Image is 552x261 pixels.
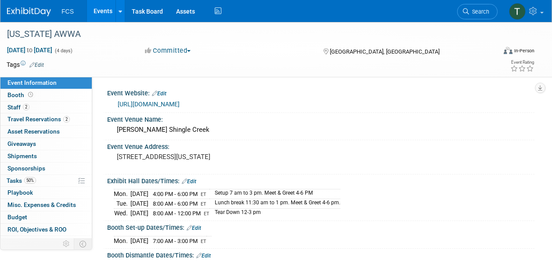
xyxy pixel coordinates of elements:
div: [PERSON_NAME] Shingle Creek [114,123,528,137]
span: Playbook [7,189,33,196]
span: Giveaways [7,140,36,147]
span: 7:00 AM - 3:00 PM [153,238,198,244]
td: Tear Down 12-3 pm [209,208,340,217]
span: [GEOGRAPHIC_DATA], [GEOGRAPHIC_DATA] [330,48,440,55]
a: Edit [152,91,166,97]
a: Edit [187,225,201,231]
td: Setup 7 am to 3 pm. Meet & Greet 4-6 PM [209,189,340,199]
span: 50% [24,177,36,184]
a: Giveaways [0,138,92,150]
a: Event Information [0,77,92,89]
a: Search [457,4,498,19]
span: Asset Reservations [7,128,60,135]
span: 2 [63,116,70,123]
a: [URL][DOMAIN_NAME] [118,101,180,108]
span: Shipments [7,152,37,159]
span: 2 [23,104,29,110]
span: to [25,47,34,54]
div: Booth Set-up Dates/Times: [107,221,534,232]
a: Tasks50% [0,175,92,187]
div: Event Venue Name: [107,113,534,124]
td: [DATE] [130,236,148,245]
a: Staff2 [0,101,92,113]
td: Tags [7,60,44,69]
span: Budget [7,214,27,221]
button: Committed [142,46,194,55]
span: ET [201,192,206,197]
span: ET [201,239,206,244]
span: 8:00 AM - 12:00 PM [153,210,201,217]
span: 4:00 PM - 6:00 PM [153,191,198,197]
div: Event Website: [107,87,534,98]
span: FCS [61,8,74,15]
td: [DATE] [130,189,148,199]
div: Exhibit Hall Dates/Times: [107,174,534,186]
span: Travel Reservations [7,116,70,123]
span: Tasks [7,177,36,184]
span: 8:00 AM - 6:00 PM [153,200,198,207]
div: Event Rating [510,60,534,65]
a: ROI, Objectives & ROO [0,224,92,236]
a: Edit [29,62,44,68]
td: Lunch break 11:30 am to 1 pm. Meet & Greet 4-6 pm. [209,199,340,209]
div: Event Venue Address: [107,140,534,151]
img: ExhibitDay [7,7,51,16]
td: Mon. [114,236,130,245]
span: Misc. Expenses & Credits [7,201,76,208]
a: Travel Reservations2 [0,113,92,125]
div: Booth Dismantle Dates/Times: [107,249,534,260]
td: Personalize Event Tab Strip [59,238,74,250]
img: Tommy Raye [509,3,526,20]
a: Edit [182,178,196,185]
a: Playbook [0,187,92,199]
a: Asset Reservations [0,126,92,138]
span: [DATE] [DATE] [7,46,53,54]
a: Misc. Expenses & Credits [0,199,92,211]
div: [US_STATE] AWWA [4,26,489,42]
img: Format-Inperson.png [504,47,512,54]
span: Sponsorships [7,165,45,172]
span: Booth not reserved yet [26,91,35,98]
td: [DATE] [130,208,148,217]
span: ROI, Objectives & ROO [7,226,66,233]
span: Booth [7,91,35,98]
pre: [STREET_ADDRESS][US_STATE] [117,153,275,161]
span: Staff [7,104,29,111]
a: Shipments [0,150,92,162]
a: Attachments3 [0,236,92,248]
a: Edit [196,253,211,259]
td: [DATE] [130,199,148,209]
td: Mon. [114,189,130,199]
span: (4 days) [54,48,72,54]
span: 3 [45,238,51,245]
a: Booth [0,89,92,101]
div: In-Person [514,47,534,54]
td: Tue. [114,199,130,209]
div: Event Format [458,46,534,59]
td: Wed. [114,208,130,217]
td: Toggle Event Tabs [74,238,92,250]
span: ET [204,211,209,217]
span: ET [201,201,206,207]
span: Search [469,8,489,15]
a: Sponsorships [0,163,92,174]
span: Attachments [7,238,51,245]
a: Budget [0,211,92,223]
span: Event Information [7,79,57,86]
